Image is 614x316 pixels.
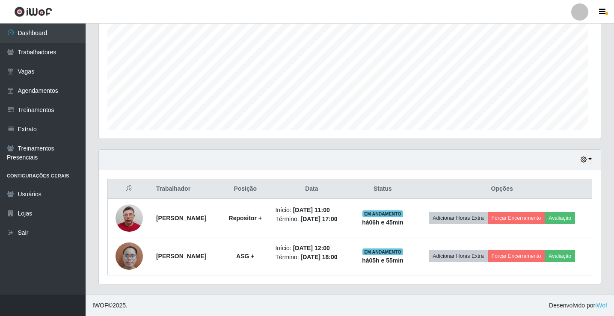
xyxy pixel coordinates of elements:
[301,216,338,222] time: [DATE] 17:00
[156,215,206,221] strong: [PERSON_NAME]
[429,212,487,224] button: Adicionar Horas Extra
[293,207,330,213] time: [DATE] 11:00
[236,253,254,260] strong: ASG +
[275,244,348,253] li: Início:
[293,245,330,251] time: [DATE] 12:00
[156,253,206,260] strong: [PERSON_NAME]
[229,215,262,221] strong: Repositor +
[220,179,270,199] th: Posição
[275,215,348,224] li: Término:
[92,301,128,310] span: © 2025 .
[275,253,348,262] li: Término:
[488,212,545,224] button: Forçar Encerramento
[353,179,412,199] th: Status
[362,210,403,217] span: EM ANDAMENTO
[429,250,487,262] button: Adicionar Horas Extra
[545,250,575,262] button: Avaliação
[275,206,348,215] li: Início:
[595,302,607,309] a: iWof
[116,200,143,236] img: 1729117608553.jpeg
[362,248,403,255] span: EM ANDAMENTO
[362,257,403,264] strong: há 05 h e 55 min
[92,302,108,309] span: IWOF
[14,6,52,17] img: CoreUI Logo
[151,179,220,199] th: Trabalhador
[545,212,575,224] button: Avaliação
[301,254,338,260] time: [DATE] 18:00
[549,301,607,310] span: Desenvolvido por
[270,179,353,199] th: Data
[362,219,403,226] strong: há 06 h e 45 min
[488,250,545,262] button: Forçar Encerramento
[412,179,592,199] th: Opções
[116,238,143,274] img: 1745621907459.jpeg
